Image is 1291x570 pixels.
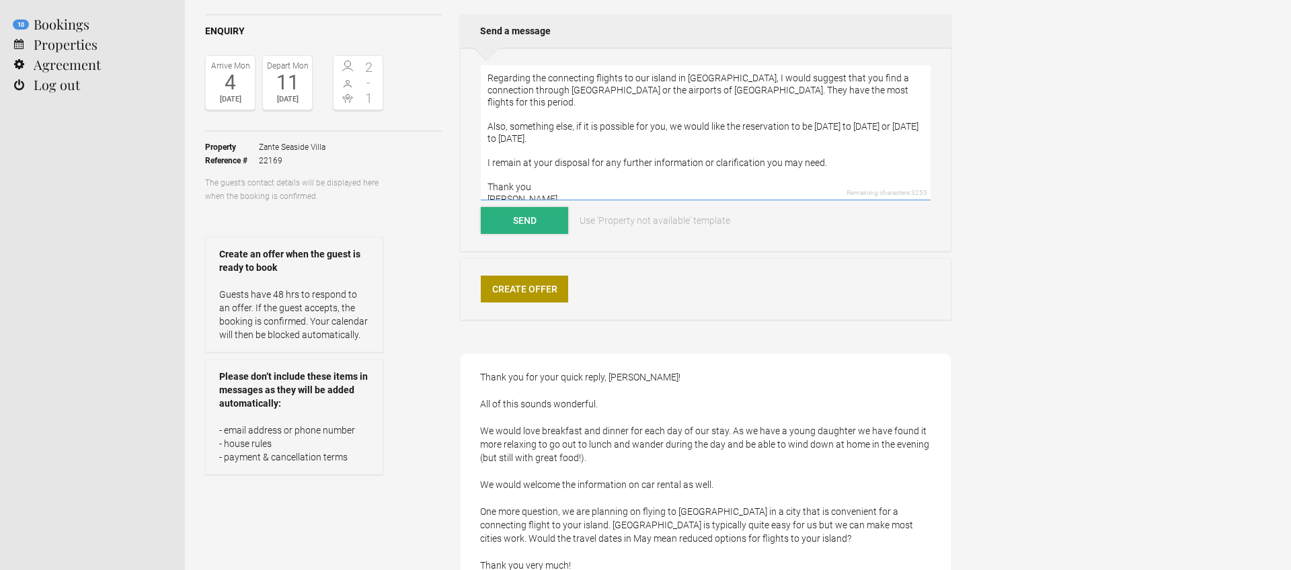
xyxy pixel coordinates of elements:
[266,59,309,73] div: Depart Mon
[358,91,380,105] span: 1
[358,76,380,89] span: -
[259,140,325,154] span: Zante Seaside Villa
[205,154,259,167] strong: Reference #
[358,60,380,74] span: 2
[13,19,29,30] flynt-notification-badge: 10
[219,288,369,341] p: Guests have 48 hrs to respond to an offer. If the guest accepts, the booking is confirmed. Your c...
[460,14,951,48] h2: Send a message
[209,59,251,73] div: Arrive Mon
[205,140,259,154] strong: Property
[481,276,568,302] a: Create Offer
[219,423,369,464] p: - email address or phone number - house rules - payment & cancellation terms
[266,73,309,93] div: 11
[481,207,568,234] button: Send
[205,24,442,38] h2: Enquiry
[219,370,369,410] strong: Please don’t include these items in messages as they will be added automatically:
[219,247,369,274] strong: Create an offer when the guest is ready to book
[209,93,251,106] div: [DATE]
[209,73,251,93] div: 4
[205,176,383,203] p: The guest’s contact details will be displayed here when the booking is confirmed.
[259,154,325,167] span: 22169
[570,207,740,234] a: Use 'Property not available' template
[266,93,309,106] div: [DATE]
